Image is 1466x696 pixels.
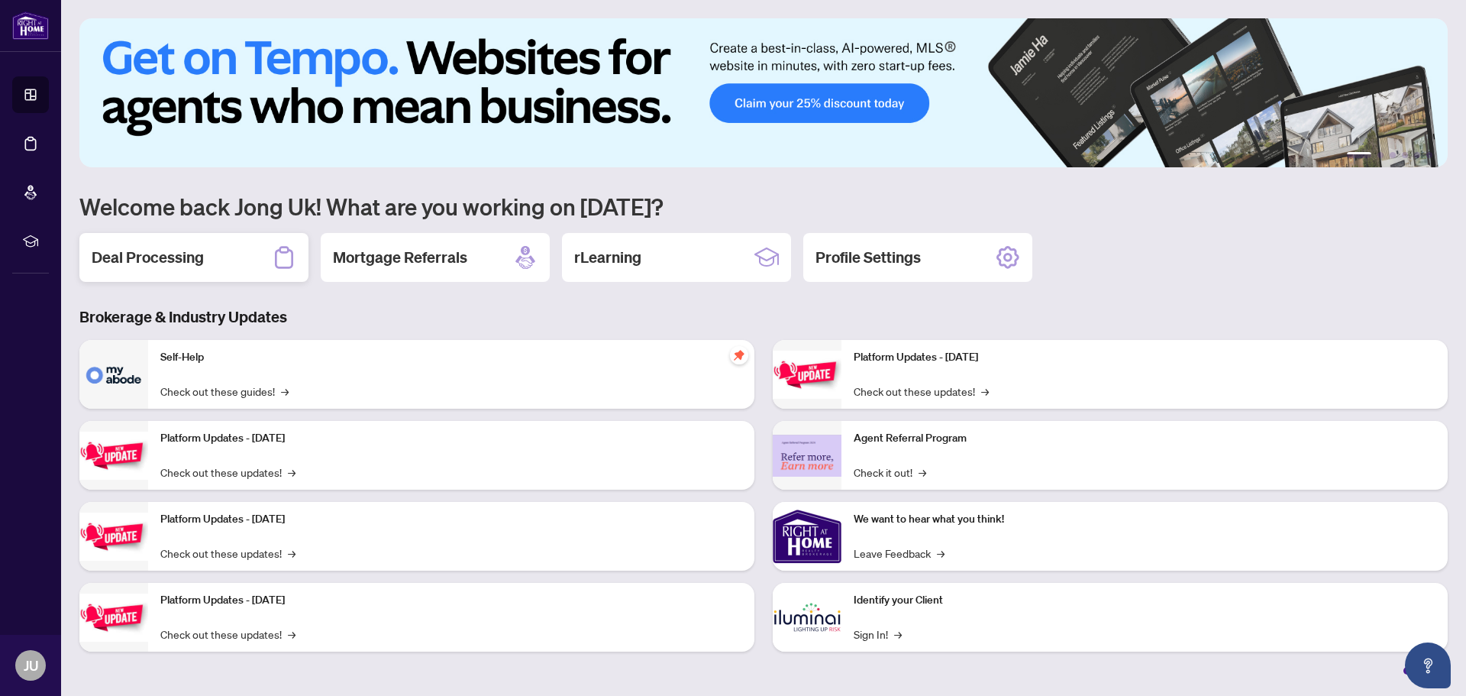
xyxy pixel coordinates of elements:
[160,464,295,481] a: Check out these updates!→
[815,247,921,268] h2: Profile Settings
[773,435,841,477] img: Agent Referral Program
[333,247,467,268] h2: Mortgage Referrals
[854,511,1435,528] p: We want to hear what you think!
[773,583,841,652] img: Identify your Client
[937,545,945,562] span: →
[288,626,295,643] span: →
[160,430,742,447] p: Platform Updates - [DATE]
[281,383,289,400] span: →
[1414,152,1420,158] button: 5
[730,346,748,364] span: pushpin
[854,626,902,643] a: Sign In!→
[160,349,742,366] p: Self-Help
[1402,152,1408,158] button: 4
[1405,643,1451,688] button: Open asap
[854,464,926,481] a: Check it out!→
[773,351,841,399] img: Platform Updates - June 23, 2025
[1426,152,1432,158] button: 6
[160,383,289,400] a: Check out these guides!→
[79,432,148,480] img: Platform Updates - September 16, 2025
[160,592,742,609] p: Platform Updates - [DATE]
[854,383,989,400] a: Check out these updates!→
[854,592,1435,609] p: Identify your Client
[773,502,841,571] img: We want to hear what you think!
[24,655,38,676] span: JU
[79,18,1448,167] img: Slide 0
[79,340,148,409] img: Self-Help
[288,545,295,562] span: →
[1347,152,1371,158] button: 1
[981,383,989,400] span: →
[894,626,902,643] span: →
[79,594,148,642] img: Platform Updates - July 8, 2025
[1390,152,1396,158] button: 3
[574,247,641,268] h2: rLearning
[288,464,295,481] span: →
[854,430,1435,447] p: Agent Referral Program
[160,511,742,528] p: Platform Updates - [DATE]
[160,545,295,562] a: Check out these updates!→
[160,626,295,643] a: Check out these updates!→
[92,247,204,268] h2: Deal Processing
[854,349,1435,366] p: Platform Updates - [DATE]
[854,545,945,562] a: Leave Feedback→
[79,192,1448,221] h1: Welcome back Jong Uk! What are you working on [DATE]?
[12,11,49,40] img: logo
[919,464,926,481] span: →
[79,513,148,561] img: Platform Updates - July 21, 2025
[79,306,1448,328] h3: Brokerage & Industry Updates
[1377,152,1384,158] button: 2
